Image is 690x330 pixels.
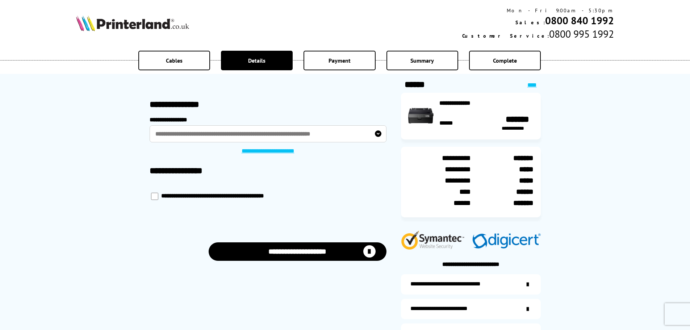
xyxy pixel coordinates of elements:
[248,57,265,64] span: Details
[462,7,614,14] div: Mon - Fri 9:00am - 5:30pm
[493,57,517,64] span: Complete
[166,57,183,64] span: Cables
[515,19,545,26] span: Sales:
[76,15,189,31] img: Printerland Logo
[329,57,351,64] span: Payment
[462,33,549,39] span: Customer Service:
[401,274,541,295] a: additional-ink
[401,299,541,319] a: items-arrive
[549,27,614,41] span: 0800 995 1992
[410,57,434,64] span: Summary
[545,14,614,27] a: 0800 840 1992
